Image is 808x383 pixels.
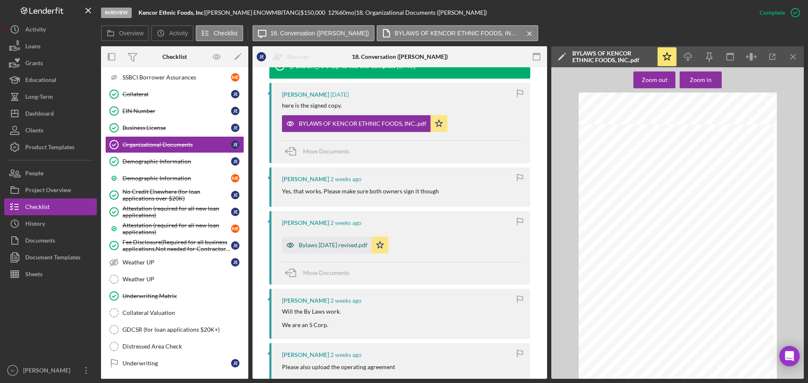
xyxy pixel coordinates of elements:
[122,222,231,235] div: Attestation (required for all new loan applications)
[287,48,310,65] div: Reassign
[4,362,97,379] button: IV[PERSON_NAME]
[4,215,97,232] button: History
[25,165,43,184] div: People
[4,21,97,38] a: Activity
[122,293,244,299] div: Underwriting Matrix
[122,343,244,350] div: Distressed Area Check
[105,187,244,203] a: No Credit Elsewhere (for loan applications over $20K)JE
[105,136,244,153] a: Organizational DocumentsJE
[25,215,45,234] div: History
[282,219,329,226] div: [PERSON_NAME]
[169,30,188,37] label: Activity
[339,9,354,16] div: 60 mo
[282,102,342,109] div: here is the signed copy.
[105,271,244,288] a: Weather UP
[25,249,80,268] div: Document Templates
[122,175,231,182] div: Demographic Information
[25,266,43,285] div: Sheets
[252,48,318,65] button: JEReassign
[231,258,239,267] div: J E
[282,351,329,358] div: [PERSON_NAME]
[231,73,239,82] div: M E
[25,122,43,141] div: Clients
[4,55,97,71] button: Grants
[4,88,97,105] button: Long-Term
[122,360,231,367] div: Underwriting
[4,139,97,156] button: Product Templates
[282,91,329,98] div: [PERSON_NAME]
[122,259,231,266] div: Weather UP
[760,4,785,21] div: Complete
[25,105,54,124] div: Dashboard
[572,50,652,63] div: BYLAWS OF KENCOR ETHNIC FOODS, INC..pdf
[4,105,97,122] button: Dashboard
[4,198,97,215] button: Checklist
[282,141,358,162] button: Move Documents
[354,9,487,16] div: | 18. Organizational Documents ([PERSON_NAME])
[282,308,341,328] div: Will the By Laws work. We are an S Corp.
[4,38,97,55] button: Loans
[300,9,325,16] span: $150,000
[11,368,15,373] text: IV
[633,71,675,88] button: Zoom out
[271,30,369,37] label: 18. Conversation ([PERSON_NAME])
[101,8,132,18] div: In Review
[105,254,244,271] a: Weather UPJE
[105,86,244,103] a: CollateralJE
[25,71,56,90] div: Educational
[25,38,40,57] div: Loans
[122,108,231,114] div: EIN Number
[4,165,97,182] a: People
[352,53,448,60] div: 18. Conversation ([PERSON_NAME])
[105,338,244,355] a: Distressed Area Check
[25,182,71,201] div: Project Overview
[680,71,722,88] button: Zoom in
[119,30,144,37] label: Overview
[122,276,244,283] div: Weather UP
[105,119,244,136] a: Business LicenseJE
[25,198,50,217] div: Checklist
[105,220,244,237] a: Attestation (required for all new loan applications)ME
[105,321,244,338] a: GDCSR (for loan applications $20K+)
[138,9,205,16] div: |
[231,124,239,132] div: J E
[105,203,244,220] a: Attestation (required for all new loan applications)JE
[105,103,244,119] a: EIN NumberJE
[122,205,231,219] div: Attestation (required for all new loan applications)
[282,297,329,304] div: [PERSON_NAME]
[282,362,395,372] p: Please also upload the operating agreement
[21,362,76,381] div: [PERSON_NAME]
[231,191,239,199] div: J E
[231,107,239,115] div: J E
[231,157,239,166] div: J E
[282,176,329,182] div: [PERSON_NAME]
[105,355,244,372] a: UnderwritingJE
[4,71,97,88] button: Educational
[105,170,244,187] a: Demographic InformationME
[105,69,244,86] a: SSBCI Borrower AssurancesME
[751,4,804,21] button: Complete
[231,208,239,216] div: J E
[282,262,358,283] button: Move Documents
[151,25,193,41] button: Activity
[25,88,53,107] div: Long-Term
[282,187,439,196] p: Yes, that works. Please make sure both owners sign it though
[395,30,521,37] label: BYLAWS OF KENCOR ETHNIC FOODS, INC..pdf
[4,232,97,249] button: Documents
[282,237,388,254] button: Bylaws [DATE] revised.pdf
[4,122,97,139] button: Clients
[4,182,97,198] button: Project Overview
[377,25,538,41] button: BYLAWS OF KENCOR ETHNIC FOODS, INC..pdf
[779,346,800,366] div: Open Intercom Messenger
[122,141,231,148] div: Organizational Documents
[122,91,231,98] div: Collateral
[214,30,238,37] label: Checklist
[231,241,239,250] div: J E
[105,237,244,254] a: Fee Disclosure(Required for all business applications,Not needed for Contractor loans)JE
